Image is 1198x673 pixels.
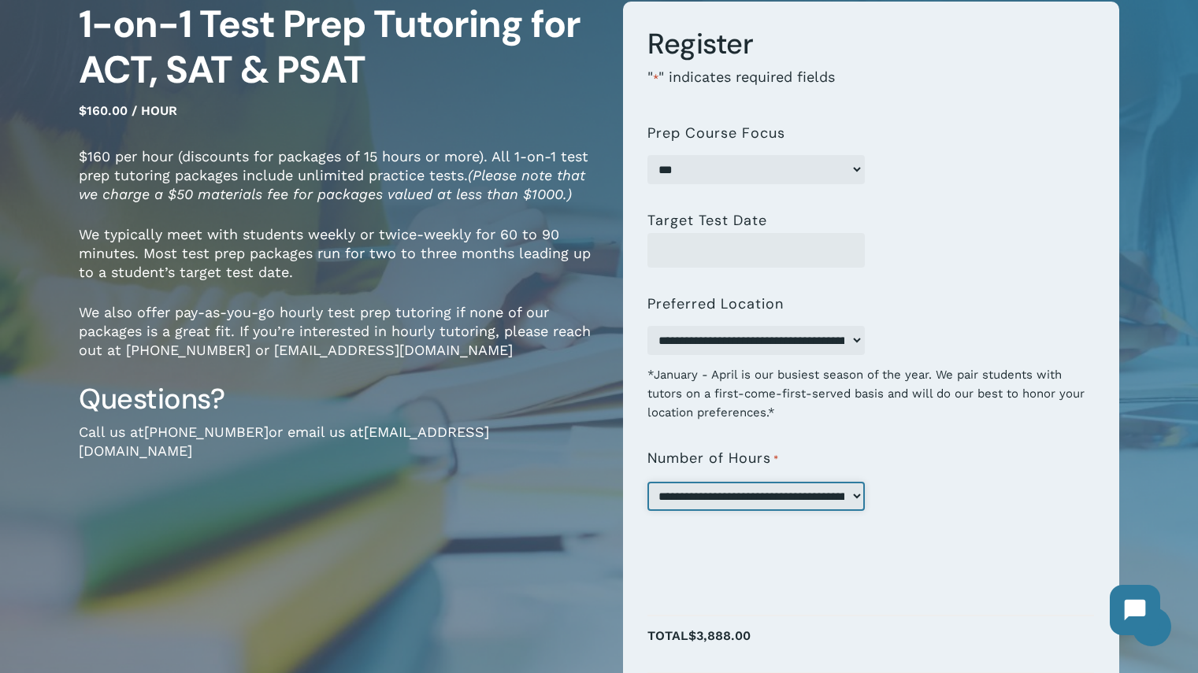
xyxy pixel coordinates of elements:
[79,225,599,303] p: We typically meet with students weekly or twice-weekly for 60 to 90 minutes. Most test prep packa...
[79,423,599,482] p: Call us at or email us at
[688,628,751,643] span: $3,888.00
[1094,569,1176,651] iframe: Chatbot
[79,2,599,93] h1: 1-on-1 Test Prep Tutoring for ACT, SAT & PSAT
[79,103,177,118] span: $160.00 / hour
[647,26,1094,62] h3: Register
[647,296,784,312] label: Preferred Location
[647,523,887,585] iframe: reCAPTCHA
[79,147,599,225] p: $160 per hour (discounts for packages of 15 hours or more). All 1-on-1 test prep tutoring package...
[647,624,1094,664] p: Total
[647,355,1094,422] div: *January - April is our busiest season of the year. We pair students with tutors on a first-come-...
[647,125,785,141] label: Prep Course Focus
[647,213,767,228] label: Target Test Date
[79,303,599,381] p: We also offer pay-as-you-go hourly test prep tutoring if none of our packages is a great fit. If ...
[79,423,489,459] a: [EMAIL_ADDRESS][DOMAIN_NAME]
[647,450,779,468] label: Number of Hours
[144,423,269,440] a: [PHONE_NUMBER]
[79,381,599,417] h3: Questions?
[79,167,585,202] em: (Please note that we charge a $50 materials fee for packages valued at less than $1000.)
[647,68,1094,109] p: " " indicates required fields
